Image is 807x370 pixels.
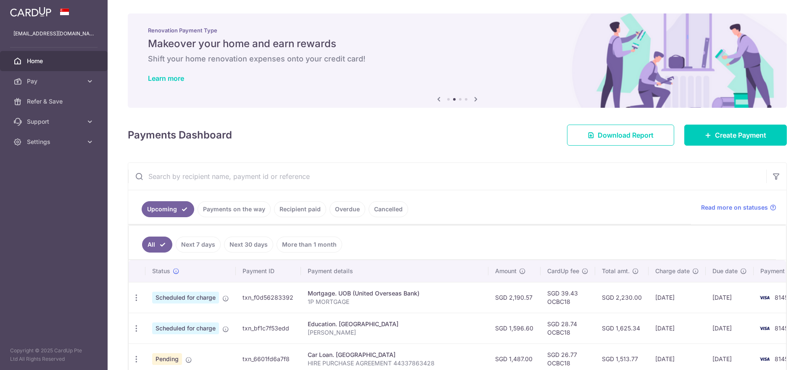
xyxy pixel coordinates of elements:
a: All [142,237,172,253]
td: txn_f0d56283392 [236,282,301,313]
span: Pay [27,77,82,85]
a: Next 30 days [224,237,273,253]
span: Charge date [655,267,690,275]
div: Education. [GEOGRAPHIC_DATA] [308,320,482,328]
span: Create Payment [715,130,766,140]
img: Bank Card [756,323,773,333]
td: SGD 2,230.00 [595,282,649,313]
span: Total amt. [602,267,630,275]
a: Recipient paid [274,201,326,217]
td: [DATE] [706,313,754,343]
a: Read more on statuses [701,203,776,212]
span: Refer & Save [27,97,82,106]
p: [PERSON_NAME] [308,328,482,337]
iframe: Opens a widget where you can find more information [753,345,799,366]
div: Car Loan. [GEOGRAPHIC_DATA] [308,351,482,359]
a: Payments on the way [198,201,271,217]
h4: Payments Dashboard [128,128,232,143]
a: Learn more [148,74,184,83]
td: SGD 28.74 OCBC18 [541,313,595,343]
span: Home [27,57,82,65]
p: 1P MORTGAGE [308,298,482,306]
img: CardUp [10,7,51,17]
span: Download Report [598,130,654,140]
p: Renovation Payment Type [148,27,767,34]
p: HIRE PURCHASE AGREEMENT 44337863428 [308,359,482,367]
span: Scheduled for charge [152,322,219,334]
span: Status [152,267,170,275]
a: More than 1 month [277,237,342,253]
span: Pending [152,353,182,365]
td: SGD 1,625.34 [595,313,649,343]
td: [DATE] [649,282,706,313]
h6: Shift your home renovation expenses onto your credit card! [148,54,767,64]
span: Amount [495,267,517,275]
div: Mortgage. UOB (United Overseas Bank) [308,289,482,298]
td: SGD 39.43 OCBC18 [541,282,595,313]
input: Search by recipient name, payment id or reference [128,163,766,190]
span: 8145 [775,294,788,301]
span: Read more on statuses [701,203,768,212]
a: Download Report [567,125,674,146]
td: txn_bf1c7f53edd [236,313,301,343]
h5: Makeover your home and earn rewards [148,37,767,51]
td: SGD 1,596.60 [488,313,541,343]
span: Scheduled for charge [152,292,219,303]
span: Settings [27,138,82,146]
a: Overdue [330,201,365,217]
span: Support [27,117,82,126]
td: [DATE] [706,282,754,313]
span: Due date [712,267,738,275]
th: Payment ID [236,260,301,282]
img: Renovation banner [128,13,787,108]
td: SGD 2,190.57 [488,282,541,313]
img: Bank Card [756,293,773,303]
p: [EMAIL_ADDRESS][DOMAIN_NAME] [13,29,94,38]
span: CardUp fee [547,267,579,275]
a: Cancelled [369,201,408,217]
a: Next 7 days [176,237,221,253]
a: Upcoming [142,201,194,217]
a: Create Payment [684,125,787,146]
span: 8145 [775,325,788,332]
td: [DATE] [649,313,706,343]
th: Payment details [301,260,488,282]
